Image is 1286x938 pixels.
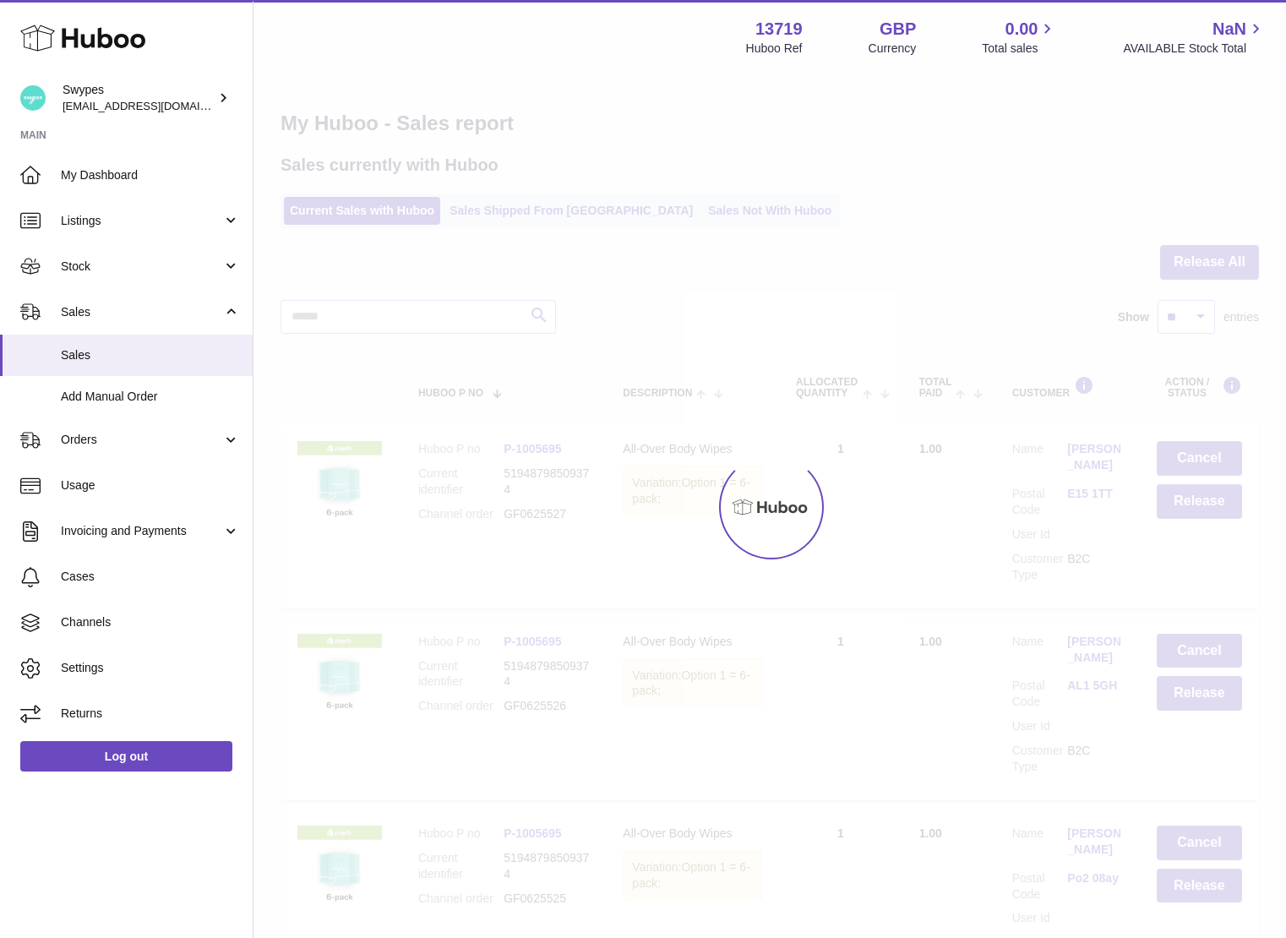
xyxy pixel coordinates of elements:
[982,41,1057,57] span: Total sales
[61,167,240,183] span: My Dashboard
[20,85,46,111] img: hello@swypes.co.uk
[61,389,240,405] span: Add Manual Order
[61,660,240,676] span: Settings
[869,41,917,57] div: Currency
[61,706,240,722] span: Returns
[746,41,803,57] div: Huboo Ref
[61,432,222,448] span: Orders
[63,82,215,114] div: Swypes
[61,304,222,320] span: Sales
[61,569,240,585] span: Cases
[880,18,916,41] strong: GBP
[61,259,222,275] span: Stock
[1123,41,1266,57] span: AVAILABLE Stock Total
[61,523,222,539] span: Invoicing and Payments
[61,477,240,494] span: Usage
[20,741,232,772] a: Log out
[61,213,222,229] span: Listings
[1212,18,1246,41] span: NaN
[61,347,240,363] span: Sales
[1123,18,1266,57] a: NaN AVAILABLE Stock Total
[63,99,248,112] span: [EMAIL_ADDRESS][DOMAIN_NAME]
[755,18,803,41] strong: 13719
[982,18,1057,57] a: 0.00 Total sales
[61,614,240,630] span: Channels
[1005,18,1038,41] span: 0.00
